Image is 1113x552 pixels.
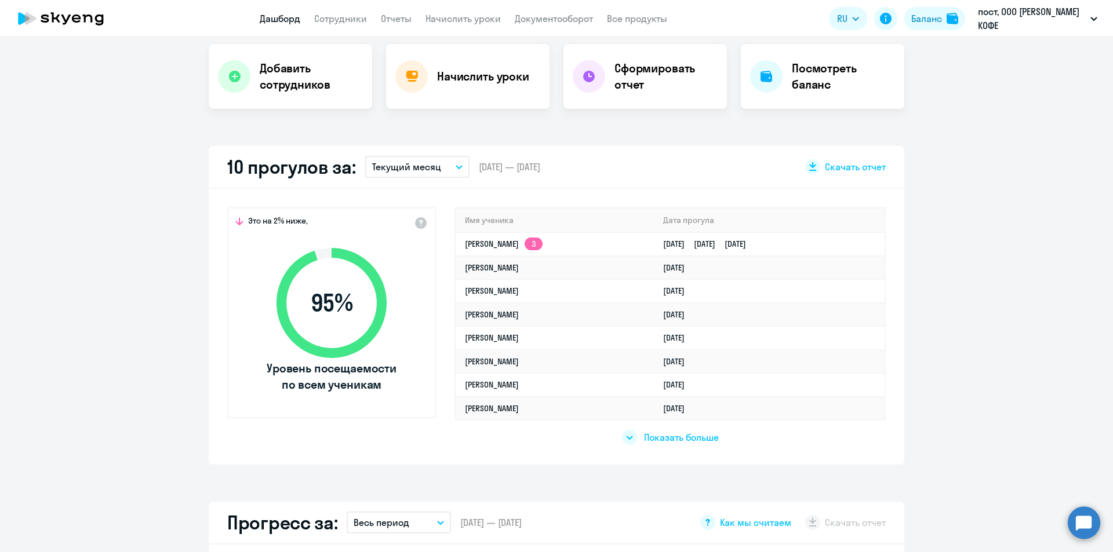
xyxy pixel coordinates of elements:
[465,309,519,320] a: [PERSON_NAME]
[465,262,519,273] a: [PERSON_NAME]
[227,155,356,178] h2: 10 прогулов за:
[663,379,694,390] a: [DATE]
[265,360,398,393] span: Уровень посещаемости по всем ученикам
[425,13,501,24] a: Начислить уроки
[663,403,694,414] a: [DATE]
[607,13,667,24] a: Все продукты
[525,237,543,250] app-skyeng-badge: 3
[654,209,885,232] th: Дата прогула
[227,511,337,534] h2: Прогресс за:
[663,356,694,367] a: [DATE]
[792,60,895,93] h4: Посмотреть баланс
[248,215,308,229] span: Это на 2% ниже,
[978,5,1086,32] p: пост, ООО [PERSON_NAME] КОФЕ
[904,7,965,30] button: Балансbalance
[465,356,519,367] a: [PERSON_NAME]
[465,403,519,414] a: [PERSON_NAME]
[479,160,540,173] span: [DATE] — [DATE]
[825,160,886,173] span: Скачать отчет
[465,286,519,296] a: [PERSON_NAME]
[347,511,451,533] button: Весь период
[663,262,694,273] a: [DATE]
[515,13,593,24] a: Документооборот
[381,13,412,24] a: Отчеты
[837,12,848,25] span: RU
[663,309,694,320] a: [DATE]
[663,332,694,343] a: [DATE]
[972,5,1103,32] button: пост, ООО [PERSON_NAME] КОФЕ
[354,516,409,529] p: Весь период
[260,13,300,24] a: Дашборд
[460,516,522,529] span: [DATE] — [DATE]
[314,13,367,24] a: Сотрудники
[663,286,694,296] a: [DATE]
[720,516,791,529] span: Как мы считаем
[456,209,654,232] th: Имя ученика
[372,160,441,174] p: Текущий месяц
[465,239,543,249] a: [PERSON_NAME]3
[911,12,942,25] div: Баланс
[644,431,719,444] span: Показать больше
[265,289,398,317] span: 95 %
[829,7,867,30] button: RU
[614,60,718,93] h4: Сформировать отчет
[437,68,529,85] h4: Начислить уроки
[465,332,519,343] a: [PERSON_NAME]
[947,13,958,24] img: balance
[260,60,363,93] h4: Добавить сотрудников
[663,239,755,249] a: [DATE][DATE][DATE]
[365,156,470,178] button: Текущий месяц
[465,379,519,390] a: [PERSON_NAME]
